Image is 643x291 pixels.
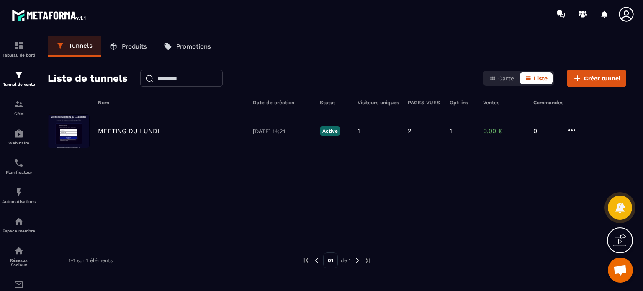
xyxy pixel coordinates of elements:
[584,74,621,82] span: Créer tunnel
[253,100,311,106] h6: Date de création
[484,72,519,84] button: Carte
[14,129,24,139] img: automations
[14,216,24,227] img: automations
[520,72,553,84] button: Liste
[2,199,36,204] p: Automatisations
[2,93,36,122] a: formationformationCRM
[320,126,340,136] p: Active
[450,127,452,135] p: 1
[69,42,93,49] p: Tunnels
[14,70,24,80] img: formation
[498,75,514,82] span: Carte
[313,257,320,264] img: prev
[2,229,36,233] p: Espace membre
[567,70,626,87] button: Créer tunnel
[534,75,548,82] span: Liste
[2,122,36,152] a: automationsautomationsWebinaire
[408,127,412,135] p: 2
[2,210,36,239] a: automationsautomationsEspace membre
[155,36,219,57] a: Promotions
[323,252,338,268] p: 01
[2,170,36,175] p: Planificateur
[48,114,90,148] img: image
[408,100,441,106] h6: PAGES VUES
[14,41,24,51] img: formation
[483,100,525,106] h6: Ventes
[69,258,113,263] p: 1-1 sur 1 éléments
[48,70,128,87] h2: Liste de tunnels
[302,257,310,264] img: prev
[2,239,36,273] a: social-networksocial-networkRéseaux Sociaux
[14,99,24,109] img: formation
[98,100,244,106] h6: Nom
[608,258,633,283] a: Ouvrir le chat
[358,127,360,135] p: 1
[364,257,372,264] img: next
[98,127,159,135] p: MEETING DU LUNDI
[14,246,24,256] img: social-network
[12,8,87,23] img: logo
[358,100,399,106] h6: Visiteurs uniques
[483,127,525,135] p: 0,00 €
[101,36,155,57] a: Produits
[48,36,101,57] a: Tunnels
[2,111,36,116] p: CRM
[2,82,36,87] p: Tunnel de vente
[533,100,563,106] h6: Commandes
[341,257,351,264] p: de 1
[354,257,361,264] img: next
[2,64,36,93] a: formationformationTunnel de vente
[533,127,558,135] p: 0
[320,100,349,106] h6: Statut
[2,152,36,181] a: schedulerschedulerPlanificateur
[2,141,36,145] p: Webinaire
[14,187,24,197] img: automations
[176,43,211,50] p: Promotions
[450,100,475,106] h6: Opt-ins
[2,53,36,57] p: Tableau de bord
[253,128,311,134] p: [DATE] 14:21
[14,158,24,168] img: scheduler
[122,43,147,50] p: Produits
[14,280,24,290] img: email
[2,181,36,210] a: automationsautomationsAutomatisations
[2,258,36,267] p: Réseaux Sociaux
[2,34,36,64] a: formationformationTableau de bord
